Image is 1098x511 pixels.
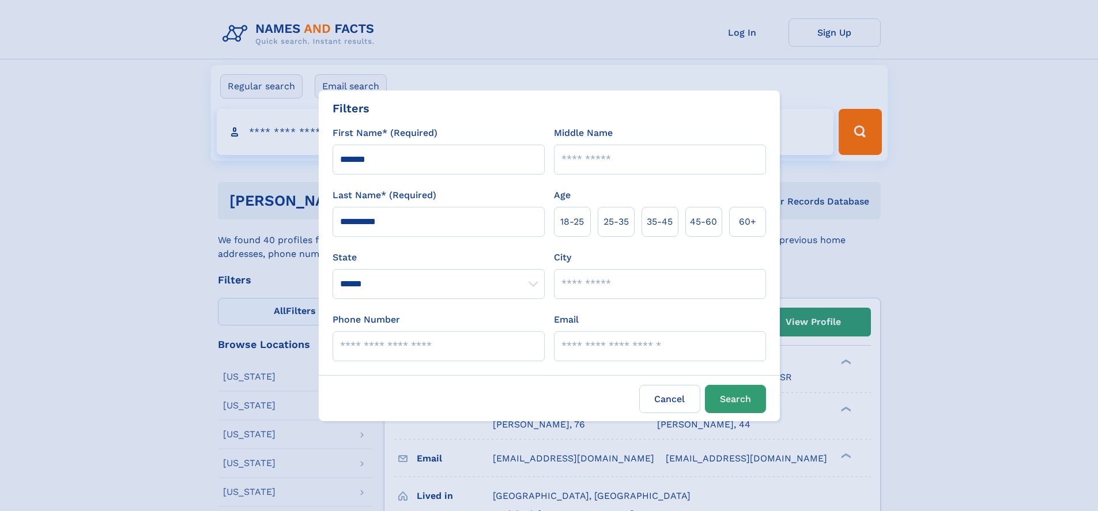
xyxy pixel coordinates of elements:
label: Age [554,188,571,202]
span: 45‑60 [690,215,717,229]
span: 60+ [739,215,756,229]
label: Phone Number [333,313,400,327]
button: Search [705,385,766,413]
label: First Name* (Required) [333,126,437,140]
span: 25‑35 [603,215,629,229]
label: City [554,251,571,264]
label: Middle Name [554,126,613,140]
label: Cancel [639,385,700,413]
span: 18‑25 [560,215,584,229]
label: Last Name* (Required) [333,188,436,202]
div: Filters [333,100,369,117]
label: Email [554,313,579,327]
span: 35‑45 [647,215,673,229]
label: State [333,251,545,264]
